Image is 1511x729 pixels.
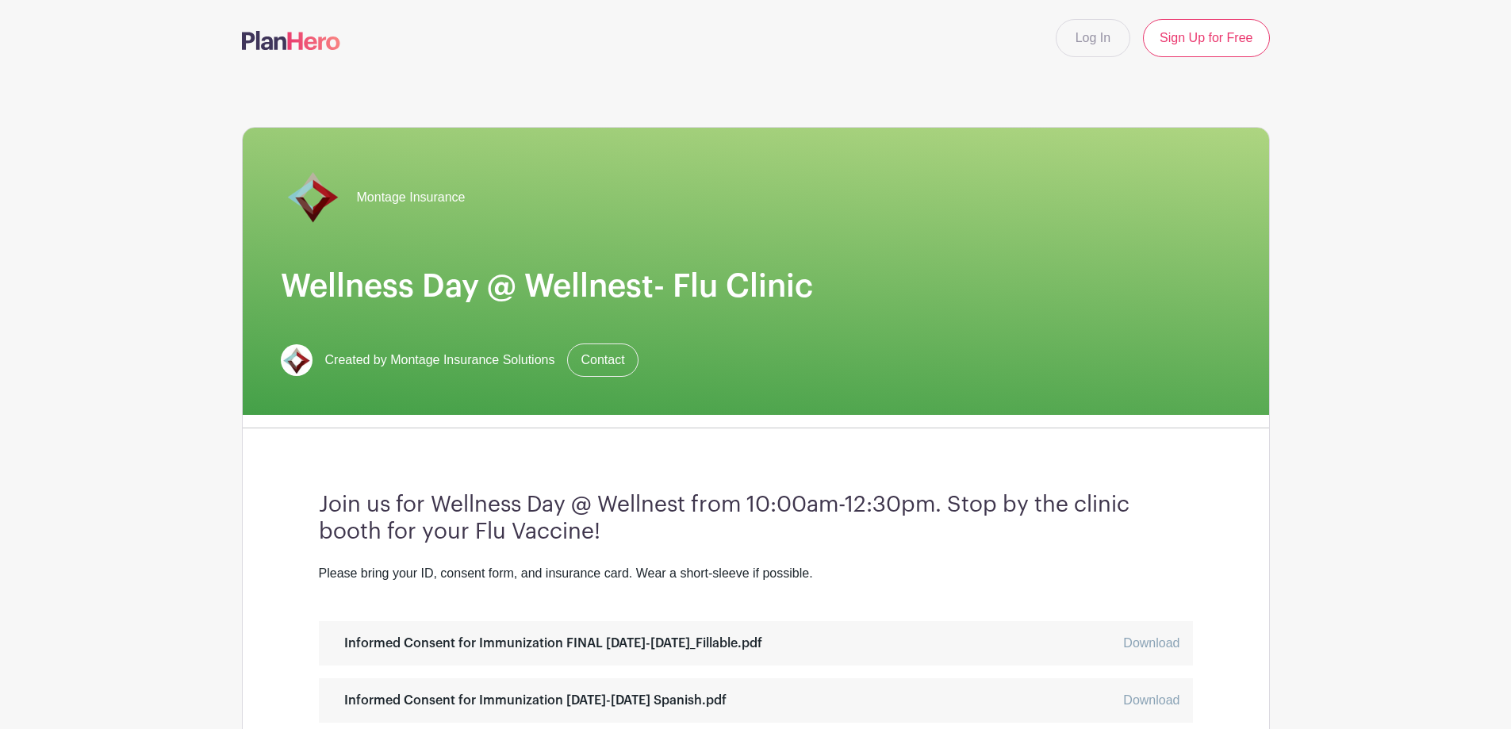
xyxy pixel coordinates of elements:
[281,344,313,376] img: Montage%20Star%20logo.png
[242,31,340,50] img: logo-507f7623f17ff9eddc593b1ce0a138ce2505c220e1c5a4e2b4648c50719b7d32.svg
[357,188,466,207] span: Montage Insurance
[281,267,1231,305] h1: Wellness Day @ Wellnest- Flu Clinic
[1123,636,1179,650] a: Download
[1123,693,1179,707] a: Download
[319,564,1193,583] div: Please bring your ID, consent form, and insurance card. Wear a short-sleeve if possible.
[1056,19,1130,57] a: Log In
[325,351,555,370] span: Created by Montage Insurance Solutions
[567,343,638,377] a: Contact
[1143,19,1269,57] a: Sign Up for Free
[332,691,727,710] div: Informed Consent for Immunization [DATE]-[DATE] Spanish.pdf
[319,492,1193,545] h3: Join us for Wellness Day @ Wellnest from 10:00am-12:30pm. Stop by the clinic booth for your Flu V...
[281,166,344,229] img: Montage_Symbol%20(transparent).png
[332,634,762,653] div: Informed Consent for Immunization FINAL [DATE]-[DATE]_Fillable.pdf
